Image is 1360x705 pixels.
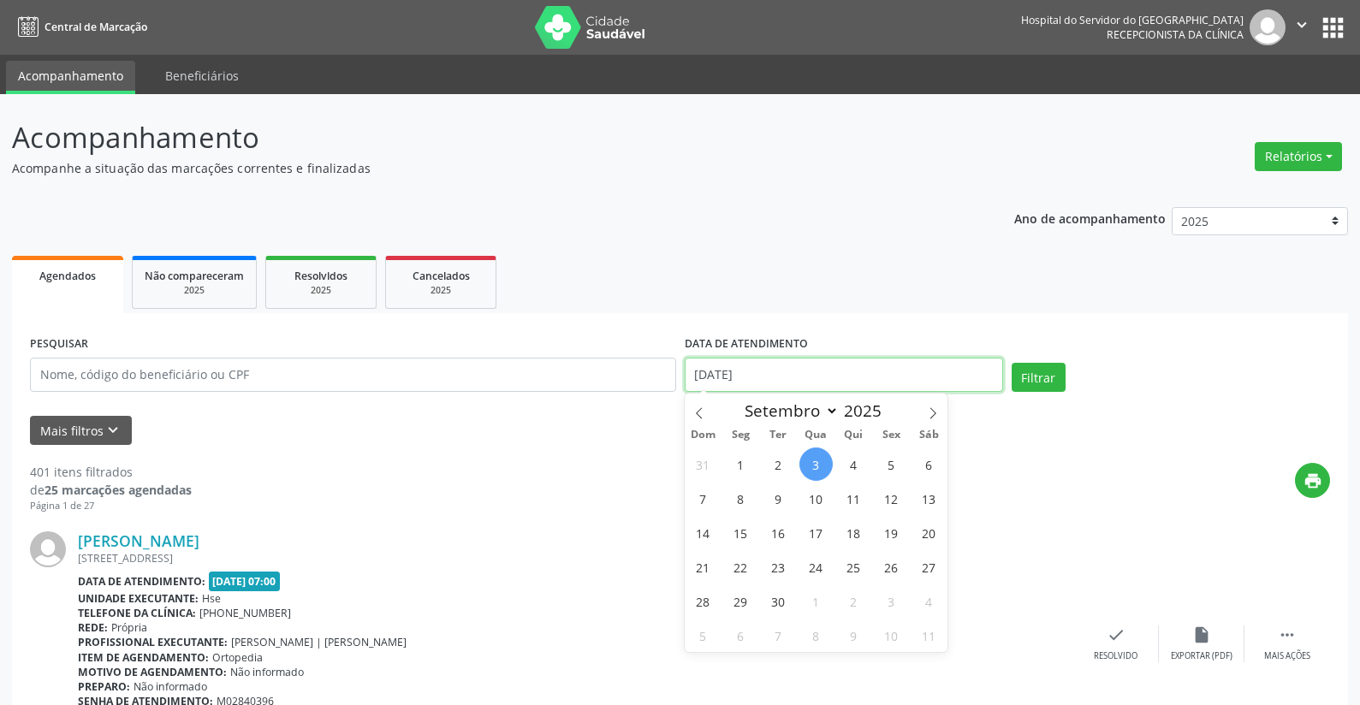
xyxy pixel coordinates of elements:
span: Setembro 17, 2025 [799,516,833,549]
span: Setembro 2, 2025 [762,447,795,481]
span: Outubro 10, 2025 [875,619,908,652]
span: Setembro 22, 2025 [724,550,757,584]
span: Setembro 9, 2025 [762,482,795,515]
span: Setembro 12, 2025 [875,482,908,515]
div: de [30,481,192,499]
span: Não informado [230,665,304,679]
span: Setembro 5, 2025 [875,447,908,481]
p: Ano de acompanhamento [1014,207,1166,228]
input: Year [839,400,895,422]
span: Sex [872,430,910,441]
button: print [1295,463,1330,498]
i: keyboard_arrow_down [104,421,122,440]
span: Cancelados [413,269,470,283]
button: apps [1318,13,1348,43]
a: Acompanhamento [6,61,135,94]
strong: 25 marcações agendadas [45,482,192,498]
i: check [1107,625,1125,644]
span: Resolvidos [294,269,347,283]
span: Setembro 21, 2025 [686,550,720,584]
span: Setembro 4, 2025 [837,447,870,481]
b: Data de atendimento: [78,574,205,589]
button: Filtrar [1012,363,1066,392]
span: Não informado [134,679,207,694]
span: [DATE] 07:00 [209,572,281,591]
span: Setembro 30, 2025 [762,584,795,618]
p: Acompanhamento [12,116,947,159]
span: Setembro 14, 2025 [686,516,720,549]
div: 2025 [278,284,364,297]
i: insert_drive_file [1192,625,1211,644]
span: Outubro 6, 2025 [724,619,757,652]
b: Profissional executante: [78,635,228,649]
span: Setembro 23, 2025 [762,550,795,584]
span: Outubro 2, 2025 [837,584,870,618]
span: Recepcionista da clínica [1107,27,1244,42]
img: img [1250,9,1286,45]
b: Unidade executante: [78,591,199,606]
span: Setembro 7, 2025 [686,482,720,515]
span: Seg [722,430,759,441]
p: Acompanhe a situação das marcações correntes e finalizadas [12,159,947,177]
span: Setembro 3, 2025 [799,447,833,481]
span: Agosto 31, 2025 [686,447,720,481]
a: Central de Marcação [12,13,147,41]
input: Selecione um intervalo [685,358,1003,392]
span: Outubro 4, 2025 [912,584,946,618]
span: Setembro 13, 2025 [912,482,946,515]
div: Resolvido [1094,650,1137,662]
span: Hse [202,591,221,606]
span: [PHONE_NUMBER] [199,606,291,620]
span: Setembro 28, 2025 [686,584,720,618]
div: Mais ações [1264,650,1310,662]
div: 2025 [398,284,484,297]
span: Setembro 19, 2025 [875,516,908,549]
span: Setembro 25, 2025 [837,550,870,584]
span: Dom [685,430,722,441]
button: Mais filtroskeyboard_arrow_down [30,416,132,446]
b: Preparo: [78,679,130,694]
span: Qua [797,430,834,441]
span: Outubro 5, 2025 [686,619,720,652]
span: Outubro 1, 2025 [799,584,833,618]
span: Setembro 15, 2025 [724,516,757,549]
span: Qui [834,430,872,441]
div: Página 1 de 27 [30,499,192,513]
span: Setembro 16, 2025 [762,516,795,549]
span: Setembro 24, 2025 [799,550,833,584]
span: Outubro 11, 2025 [912,619,946,652]
span: Central de Marcação [45,20,147,34]
img: img [30,531,66,567]
button: Relatórios [1255,142,1342,171]
button:  [1286,9,1318,45]
span: Outubro 7, 2025 [762,619,795,652]
span: Ortopedia [212,650,263,665]
div: Exportar (PDF) [1171,650,1232,662]
span: Setembro 11, 2025 [837,482,870,515]
span: Sáb [910,430,947,441]
select: Month [737,399,840,423]
span: Setembro 10, 2025 [799,482,833,515]
span: Setembro 1, 2025 [724,447,757,481]
input: Nome, código do beneficiário ou CPF [30,358,676,392]
span: Ter [759,430,797,441]
span: Agendados [39,269,96,283]
label: PESQUISAR [30,331,88,358]
i:  [1278,625,1297,644]
span: Setembro 29, 2025 [724,584,757,618]
b: Motivo de agendamento: [78,665,227,679]
span: Setembro 20, 2025 [912,516,946,549]
i: print [1304,471,1322,490]
span: Setembro 6, 2025 [912,447,946,481]
div: 2025 [145,284,244,297]
b: Rede: [78,620,108,635]
span: [PERSON_NAME] | [PERSON_NAME] [231,635,407,649]
span: Setembro 26, 2025 [875,550,908,584]
span: Setembro 8, 2025 [724,482,757,515]
span: Outubro 9, 2025 [837,619,870,652]
i:  [1292,15,1311,34]
div: 401 itens filtrados [30,463,192,481]
div: Hospital do Servidor do [GEOGRAPHIC_DATA] [1021,13,1244,27]
a: [PERSON_NAME] [78,531,199,550]
span: Não compareceram [145,269,244,283]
